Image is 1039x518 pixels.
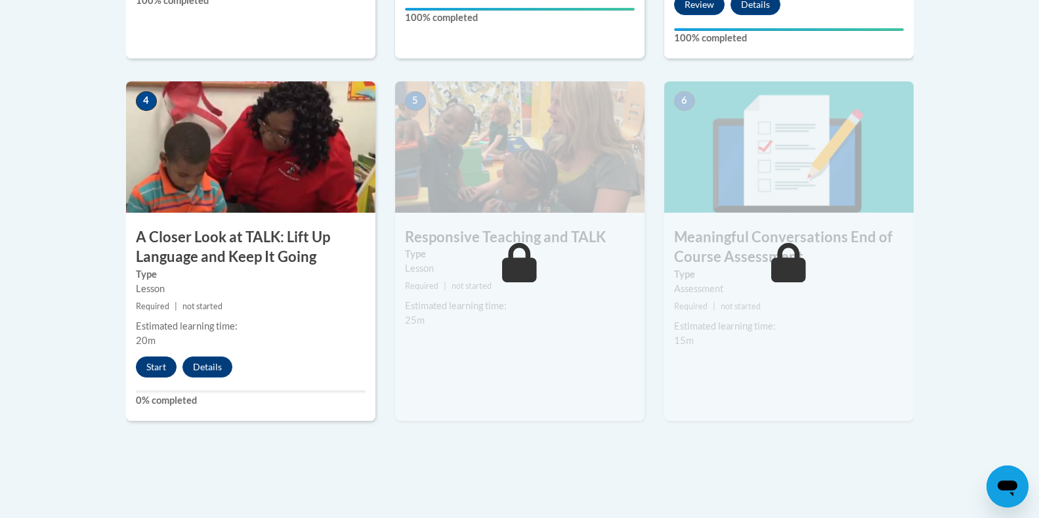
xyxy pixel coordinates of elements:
[395,227,645,248] h3: Responsive Teaching and TALK
[674,301,708,311] span: Required
[175,301,177,311] span: |
[674,28,904,31] div: Your progress
[136,319,366,334] div: Estimated learning time:
[136,335,156,346] span: 20m
[395,81,645,213] img: Course Image
[405,314,425,326] span: 25m
[405,281,438,291] span: Required
[136,282,366,296] div: Lesson
[674,267,904,282] label: Type
[674,31,904,45] label: 100% completed
[405,247,635,261] label: Type
[182,301,223,311] span: not started
[452,281,492,291] span: not started
[721,301,761,311] span: not started
[405,261,635,276] div: Lesson
[405,11,635,25] label: 100% completed
[136,393,366,408] label: 0% completed
[444,281,446,291] span: |
[136,356,177,378] button: Start
[126,227,375,268] h3: A Closer Look at TALK: Lift Up Language and Keep It Going
[674,319,904,334] div: Estimated learning time:
[674,282,904,296] div: Assessment
[136,301,169,311] span: Required
[182,356,232,378] button: Details
[713,301,715,311] span: |
[136,91,157,111] span: 4
[405,91,426,111] span: 5
[664,227,914,268] h3: Meaningful Conversations End of Course Assessment
[664,81,914,213] img: Course Image
[136,267,366,282] label: Type
[126,81,375,213] img: Course Image
[405,299,635,313] div: Estimated learning time:
[674,91,695,111] span: 6
[674,335,694,346] span: 15m
[405,8,635,11] div: Your progress
[986,465,1028,507] iframe: Button to launch messaging window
